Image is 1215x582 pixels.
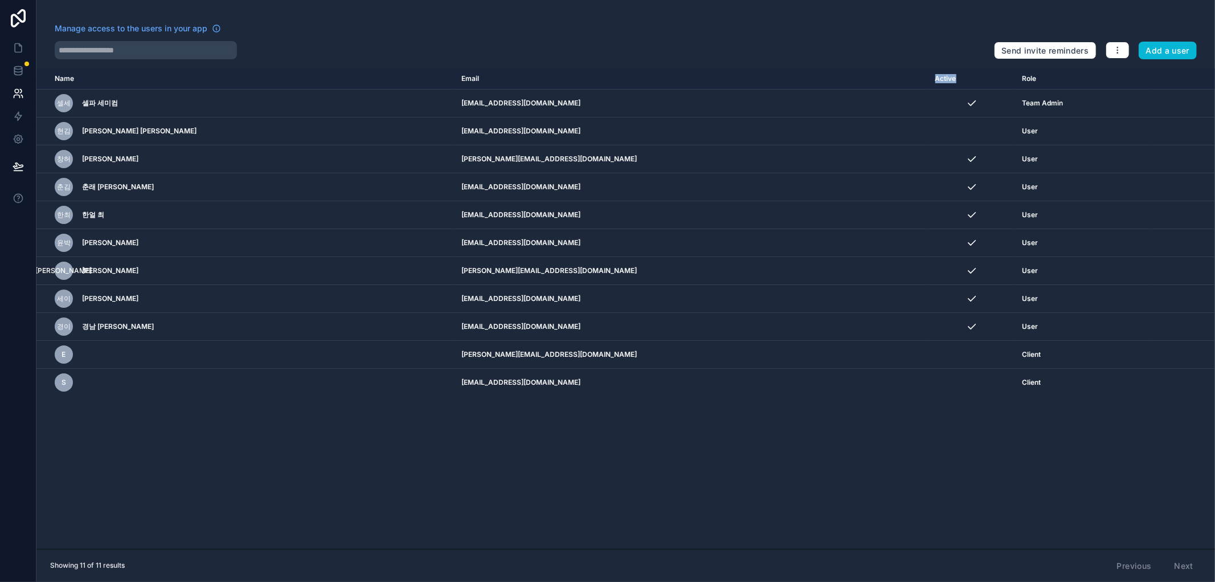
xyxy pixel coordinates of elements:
span: 경남 [PERSON_NAME] [82,322,154,331]
span: [PERSON_NAME] [36,266,92,275]
span: 경이 [57,322,71,331]
span: 셀파 세미컴 [82,99,118,108]
span: [PERSON_NAME] [PERSON_NAME] [82,127,197,136]
td: [EMAIL_ADDRESS][DOMAIN_NAME] [455,229,928,257]
button: Add a user [1139,42,1197,60]
span: 윤박 [57,238,71,247]
span: User [1022,266,1038,275]
span: 세이 [57,294,71,303]
td: [PERSON_NAME][EMAIL_ADDRESS][DOMAIN_NAME] [455,257,928,285]
span: User [1022,210,1038,219]
span: 한얼 최 [82,210,104,219]
span: 춘김 [57,182,71,192]
span: User [1022,238,1038,247]
span: User [1022,294,1038,303]
a: Manage access to the users in your app [55,23,221,34]
span: [PERSON_NAME] [82,294,138,303]
td: [PERSON_NAME][EMAIL_ADDRESS][DOMAIN_NAME] [455,341,928,369]
span: Client [1022,350,1041,359]
span: User [1022,127,1038,136]
td: [EMAIL_ADDRESS][DOMAIN_NAME] [455,201,928,229]
td: [EMAIL_ADDRESS][DOMAIN_NAME] [455,369,928,397]
span: User [1022,322,1038,331]
button: Send invite reminders [994,42,1096,60]
th: Name [36,68,455,89]
span: [PERSON_NAME] [82,238,138,247]
th: Active [928,68,1016,89]
span: Manage access to the users in your app [55,23,207,34]
span: [PERSON_NAME] [82,154,138,164]
td: [EMAIL_ADDRESS][DOMAIN_NAME] [455,285,928,313]
span: Team Admin [1022,99,1063,108]
th: Role [1015,68,1152,89]
span: e [62,350,66,359]
span: 셀세 [57,99,71,108]
span: 춘래 [PERSON_NAME] [82,182,154,192]
span: 한최 [57,210,71,219]
span: User [1022,182,1038,192]
th: Email [455,68,928,89]
td: [EMAIL_ADDRESS][DOMAIN_NAME] [455,313,928,341]
td: [EMAIL_ADDRESS][DOMAIN_NAME] [455,89,928,117]
span: 현김 [57,127,71,136]
td: [EMAIL_ADDRESS][DOMAIN_NAME] [455,173,928,201]
td: [EMAIL_ADDRESS][DOMAIN_NAME] [455,117,928,145]
span: Showing 11 of 11 results [50,561,125,570]
span: s [62,378,66,387]
span: User [1022,154,1038,164]
span: Client [1022,378,1041,387]
span: [PERSON_NAME] [82,266,138,275]
span: 창허 [57,154,71,164]
div: scrollable content [36,68,1215,549]
td: [PERSON_NAME][EMAIL_ADDRESS][DOMAIN_NAME] [455,145,928,173]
